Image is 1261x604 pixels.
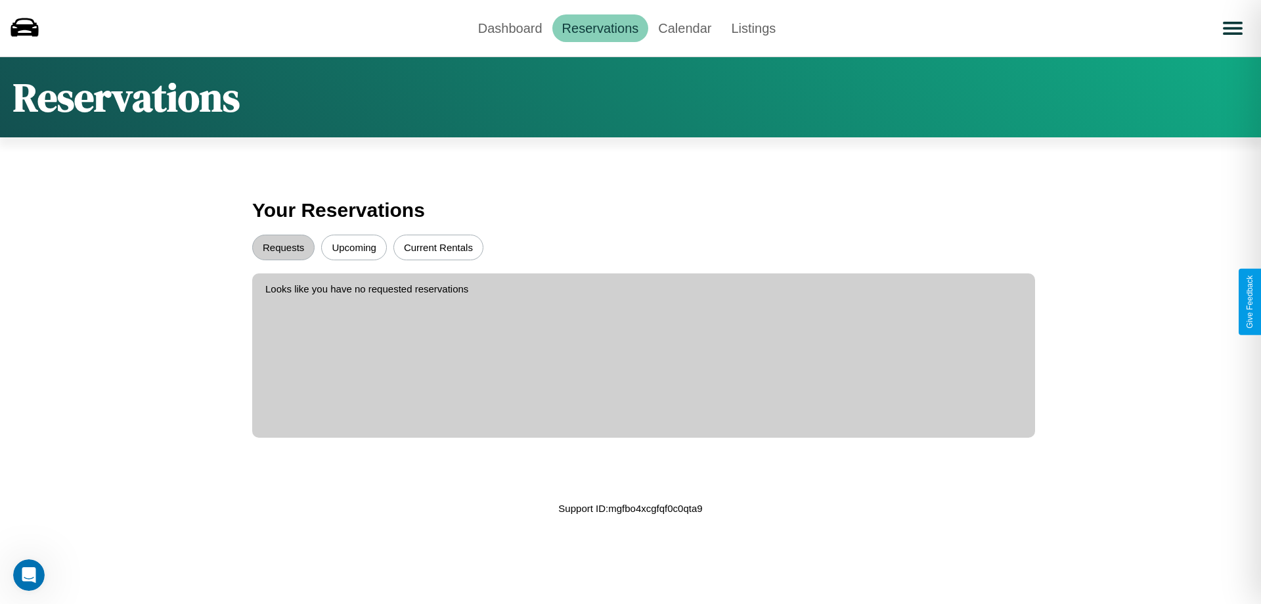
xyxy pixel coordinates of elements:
[1245,275,1254,329] div: Give Feedback
[393,235,483,260] button: Current Rentals
[558,499,702,517] p: Support ID: mgfbo4xcgfqf0c0qta9
[252,193,1009,228] h3: Your Reservations
[252,235,315,260] button: Requests
[552,14,649,42] a: Reservations
[721,14,785,42] a: Listings
[13,70,240,124] h1: Reservations
[648,14,721,42] a: Calendar
[321,235,387,260] button: Upcoming
[1214,10,1251,47] button: Open menu
[265,280,1022,298] p: Looks like you have no requested reservations
[13,559,45,591] iframe: Intercom live chat
[468,14,552,42] a: Dashboard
